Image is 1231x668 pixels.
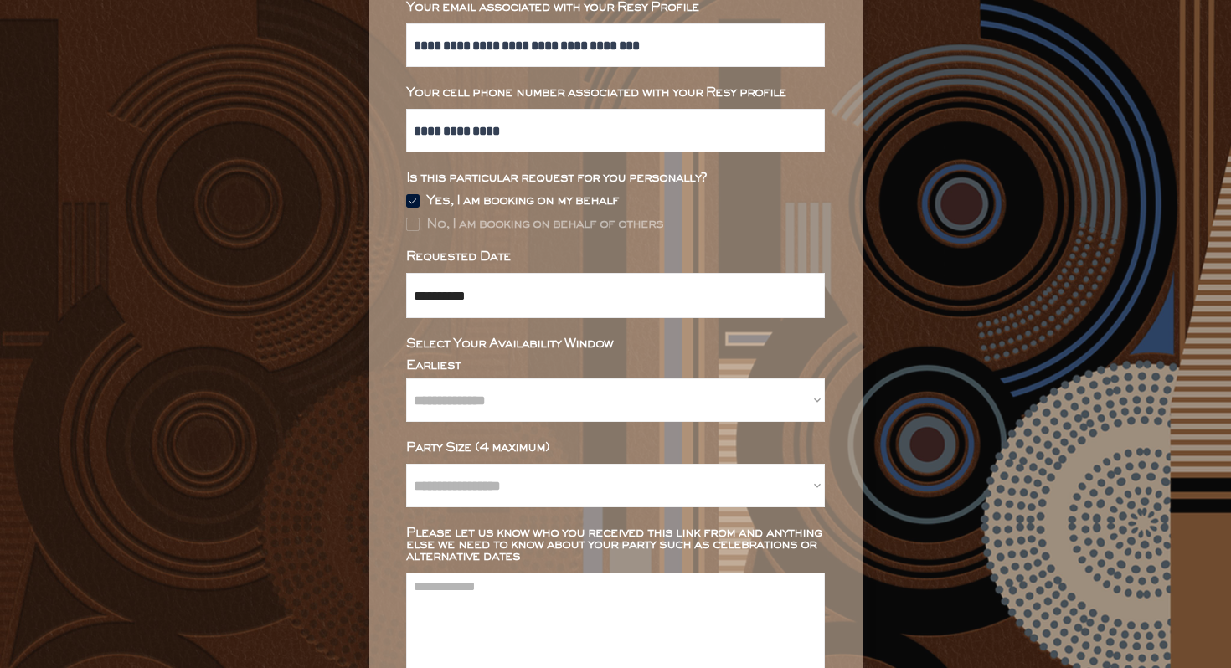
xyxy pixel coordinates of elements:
div: Your cell phone number associated with your Resy profile [406,87,825,99]
div: Your email associated with your Resy Profile [406,2,825,13]
div: Select Your Availability Window [406,338,825,350]
div: Requested Date [406,251,825,263]
img: Rectangle%20315%20%281%29.svg [406,218,420,231]
div: Yes, I am booking on my behalf [426,195,619,207]
div: Earliest [406,360,825,372]
div: Please let us know who you received this link from and anything else we need to know about your p... [406,527,825,563]
img: Group%2048096532.svg [406,194,420,208]
div: Is this particular request for you personally? [406,172,825,184]
div: Party Size (4 maximum) [406,442,825,454]
div: No, I am booking on behalf of others [426,218,663,230]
